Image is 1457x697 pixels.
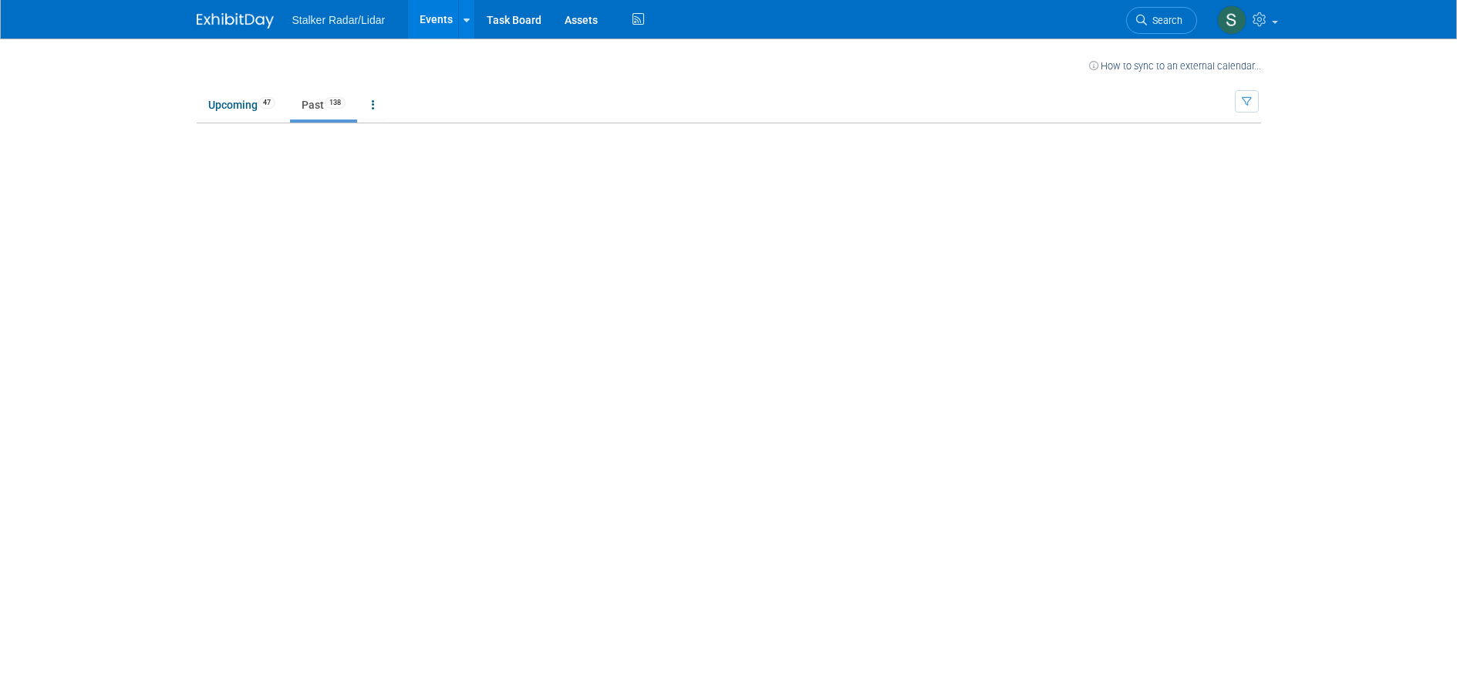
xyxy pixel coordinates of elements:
img: ExhibitDay [197,13,274,29]
img: Stuart Kissner [1217,5,1246,35]
span: Search [1147,15,1182,26]
span: 47 [258,97,275,109]
a: Upcoming47 [197,90,287,120]
a: How to sync to an external calendar... [1089,60,1261,72]
span: Stalker Radar/Lidar [292,14,386,26]
a: Search [1126,7,1197,34]
span: 138 [325,97,346,109]
a: Past138 [290,90,357,120]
